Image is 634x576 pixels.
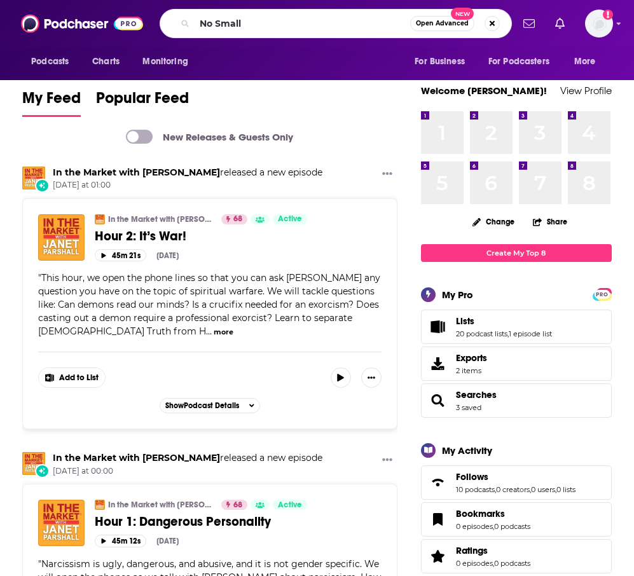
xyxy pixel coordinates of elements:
button: open menu [134,50,204,74]
a: In the Market with Janet Parshall [95,500,105,510]
a: Show notifications dropdown [550,13,570,34]
div: New Episode [35,464,49,478]
a: In the Market with [PERSON_NAME] [108,500,213,510]
span: Lists [421,310,612,344]
a: 3 saved [456,403,481,412]
a: Popular Feed [96,88,189,117]
span: , [507,329,509,338]
button: ShowPodcast Details [160,398,260,413]
div: My Activity [442,444,492,456]
a: 1 episode list [509,329,552,338]
span: Follows [421,465,612,500]
a: Hour 2: It’s War! [95,228,382,244]
span: , [495,485,496,494]
span: Active [278,499,302,512]
button: Show More Button [39,368,105,387]
a: Follows [456,471,575,483]
a: In the Market with Janet Parshall [53,452,220,463]
span: PRO [595,290,610,299]
a: In the Market with Janet Parshall [53,167,220,178]
a: Welcome [PERSON_NAME]! [421,85,547,97]
span: [DATE] at 00:00 [53,466,322,477]
button: open menu [22,50,85,74]
span: Exports [456,352,487,364]
span: Bookmarks [421,502,612,537]
div: Search podcasts, credits, & more... [160,9,512,38]
img: Podchaser - Follow, Share and Rate Podcasts [21,11,143,36]
a: 0 users [531,485,555,494]
a: View Profile [560,85,612,97]
button: Share [532,209,568,234]
span: , [493,522,494,531]
button: Change [465,214,522,230]
span: Searches [456,389,497,401]
span: , [555,485,556,494]
button: open menu [565,50,612,74]
a: Lists [425,318,451,336]
span: Exports [425,355,451,373]
input: Search podcasts, credits, & more... [195,13,410,34]
a: 10 podcasts [456,485,495,494]
span: Bookmarks [456,508,505,519]
button: 45m 21s [95,249,146,261]
a: 0 episodes [456,559,493,568]
a: Active [273,500,307,510]
a: Ratings [425,547,451,565]
span: For Podcasters [488,53,549,71]
h3: released a new episode [53,167,322,179]
span: 68 [233,213,242,226]
span: Lists [456,315,474,327]
span: Show Podcast Details [165,401,239,410]
span: Ratings [421,539,612,573]
button: Show More Button [377,167,397,182]
span: Podcasts [31,53,69,71]
span: My Feed [22,88,81,115]
a: 0 lists [556,485,575,494]
a: Follows [425,474,451,491]
span: , [530,485,531,494]
span: Popular Feed [96,88,189,115]
img: In the Market with Janet Parshall [95,214,105,224]
a: New Releases & Guests Only [126,130,293,144]
span: This hour, we open the phone lines so that you can ask [PERSON_NAME] any question you have on the... [38,272,380,337]
button: more [214,327,233,338]
span: " [38,272,380,337]
a: Searches [425,392,451,409]
a: Exports [421,346,612,381]
div: New Episode [35,179,49,193]
button: Show More Button [361,367,382,388]
button: Show More Button [377,452,397,468]
img: In the Market with Janet Parshall [22,167,45,189]
div: [DATE] [156,537,179,545]
span: Monitoring [142,53,188,71]
a: In the Market with [PERSON_NAME] [108,214,213,224]
span: Open Advanced [416,20,469,27]
a: 0 creators [496,485,530,494]
button: open menu [406,50,481,74]
span: Charts [92,53,120,71]
span: New [451,8,474,20]
img: In the Market with Janet Parshall [22,452,45,475]
a: Hour 1: Dangerous Personality [38,500,85,546]
span: Follows [456,471,488,483]
button: open menu [480,50,568,74]
a: Charts [84,50,127,74]
a: My Feed [22,88,81,117]
a: Hour 2: It’s War! [38,214,85,261]
a: 20 podcast lists [456,329,507,338]
a: PRO [595,289,610,298]
a: 0 podcasts [494,559,530,568]
button: 45m 12s [95,535,146,547]
a: Show notifications dropdown [518,13,540,34]
span: Hour 1: Dangerous Personality [95,514,271,530]
span: More [574,53,596,71]
span: Logged in as shcarlos [585,10,613,38]
span: Add to List [59,373,99,383]
a: Bookmarks [425,511,451,528]
div: My Pro [442,289,473,301]
span: [DATE] at 01:00 [53,180,322,191]
a: Bookmarks [456,508,530,519]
